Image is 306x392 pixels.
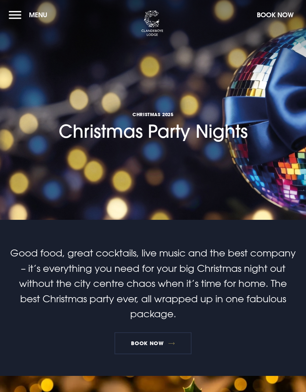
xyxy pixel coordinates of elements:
[9,7,51,23] button: Menu
[114,332,192,354] a: Book Now
[29,11,47,19] span: Menu
[9,245,297,322] p: Good food, great cocktails, live music and the best company – it’s everything you need for your b...
[59,111,248,117] span: Christmas 2025
[59,63,248,142] h1: Christmas Party Nights
[253,7,297,23] button: Book Now
[141,11,163,36] img: Clandeboye Lodge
